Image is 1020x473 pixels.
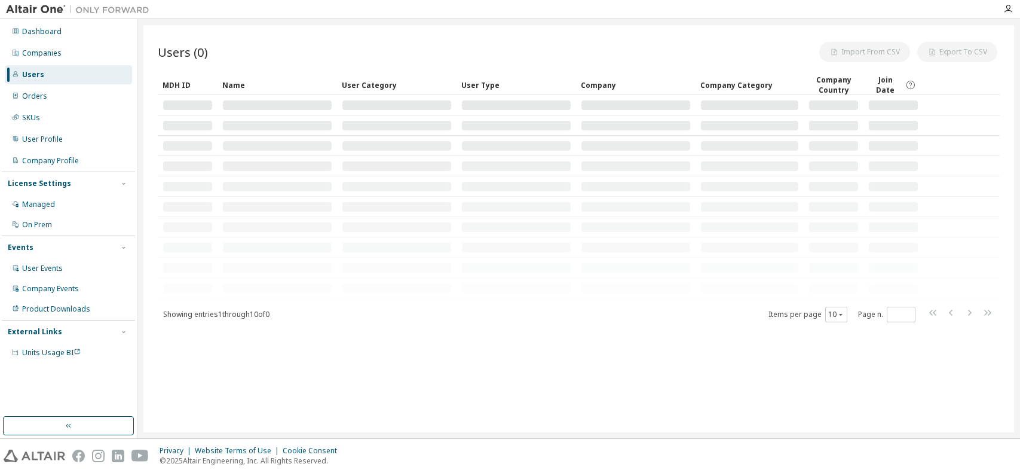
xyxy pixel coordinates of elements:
span: Users (0) [158,44,208,60]
button: 10 [828,310,844,319]
div: User Profile [22,135,63,144]
div: Company Category [700,75,799,94]
span: Showing entries 1 through 10 of 0 [163,309,269,319]
svg: Date when the user was first added or directly signed up. If the user was deleted and later re-ad... [905,80,916,90]
div: Users [22,70,44,80]
button: Import From CSV [819,42,910,62]
img: altair_logo.svg [4,450,65,462]
div: User Events [22,264,63,273]
div: Cookie Consent [283,446,344,456]
div: SKUs [22,113,40,123]
div: User Category [342,75,452,94]
div: Events [8,243,33,252]
div: User Type [461,75,571,94]
div: Product Downloads [22,304,90,314]
div: Orders [22,91,47,101]
span: Join Date [868,75,902,95]
div: Dashboard [22,27,62,36]
div: Company Profile [22,156,79,166]
p: © 2025 Altair Engineering, Inc. All Rights Reserved. [160,456,344,466]
div: MDH ID [163,75,213,94]
button: Export To CSV [917,42,997,62]
div: Managed [22,200,55,209]
img: Altair One [6,4,155,16]
div: Company Events [22,284,79,294]
img: facebook.svg [72,450,85,462]
div: Website Terms of Use [195,446,283,456]
img: youtube.svg [131,450,149,462]
img: instagram.svg [92,450,105,462]
div: External Links [8,327,62,337]
span: Units Usage BI [22,347,81,358]
div: On Prem [22,220,52,230]
span: Page n. [858,307,915,322]
div: Companies [22,48,62,58]
span: Items per page [768,307,847,322]
div: Name [222,75,332,94]
div: Company Country [808,75,859,95]
div: License Settings [8,179,71,188]
div: Company [581,75,691,94]
img: linkedin.svg [112,450,124,462]
div: Privacy [160,446,195,456]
